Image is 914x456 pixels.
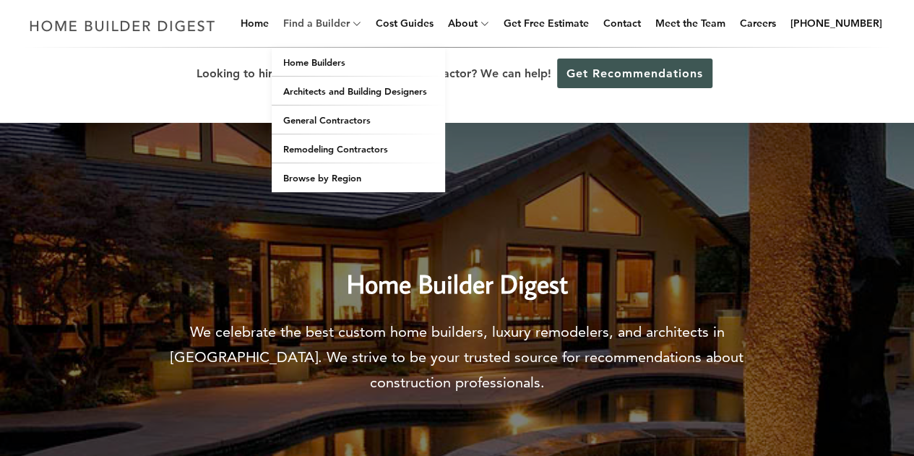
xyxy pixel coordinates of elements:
a: Browse by Region [272,163,445,192]
h2: Home Builder Digest [150,238,764,304]
a: Remodeling Contractors [272,134,445,163]
p: We celebrate the best custom home builders, luxury remodelers, and architects in [GEOGRAPHIC_DATA... [150,319,764,395]
a: Home Builders [272,48,445,77]
a: General Contractors [272,106,445,134]
iframe: Drift Widget Chat Controller [637,352,897,439]
a: Architects and Building Designers [272,77,445,106]
img: Home Builder Digest [23,12,222,40]
a: Get Recommendations [557,59,712,88]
